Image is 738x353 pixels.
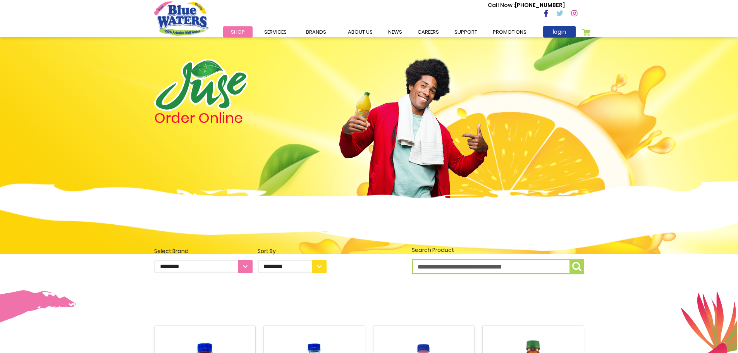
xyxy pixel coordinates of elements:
a: careers [410,26,447,38]
span: Services [264,28,287,36]
a: store logo [154,1,208,35]
img: logo [154,59,248,111]
h4: Order Online [154,111,327,125]
a: about us [340,26,380,38]
span: Brands [306,28,326,36]
p: [PHONE_NUMBER] [488,1,565,9]
select: Select Brand [154,260,253,273]
img: search-icon.png [572,262,581,271]
a: Promotions [485,26,534,38]
img: man.png [338,45,489,210]
a: Services [256,26,294,38]
label: Search Product [412,246,584,274]
label: Select Brand [154,247,253,273]
select: Sort By [258,260,327,273]
a: Brands [298,26,334,38]
div: Sort By [258,247,327,255]
span: Shop [231,28,245,36]
a: News [380,26,410,38]
a: Shop [223,26,253,38]
a: login [543,26,576,38]
input: Search Product [412,259,584,274]
a: support [447,26,485,38]
span: Call Now : [488,1,515,9]
button: Search Product [569,259,584,274]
